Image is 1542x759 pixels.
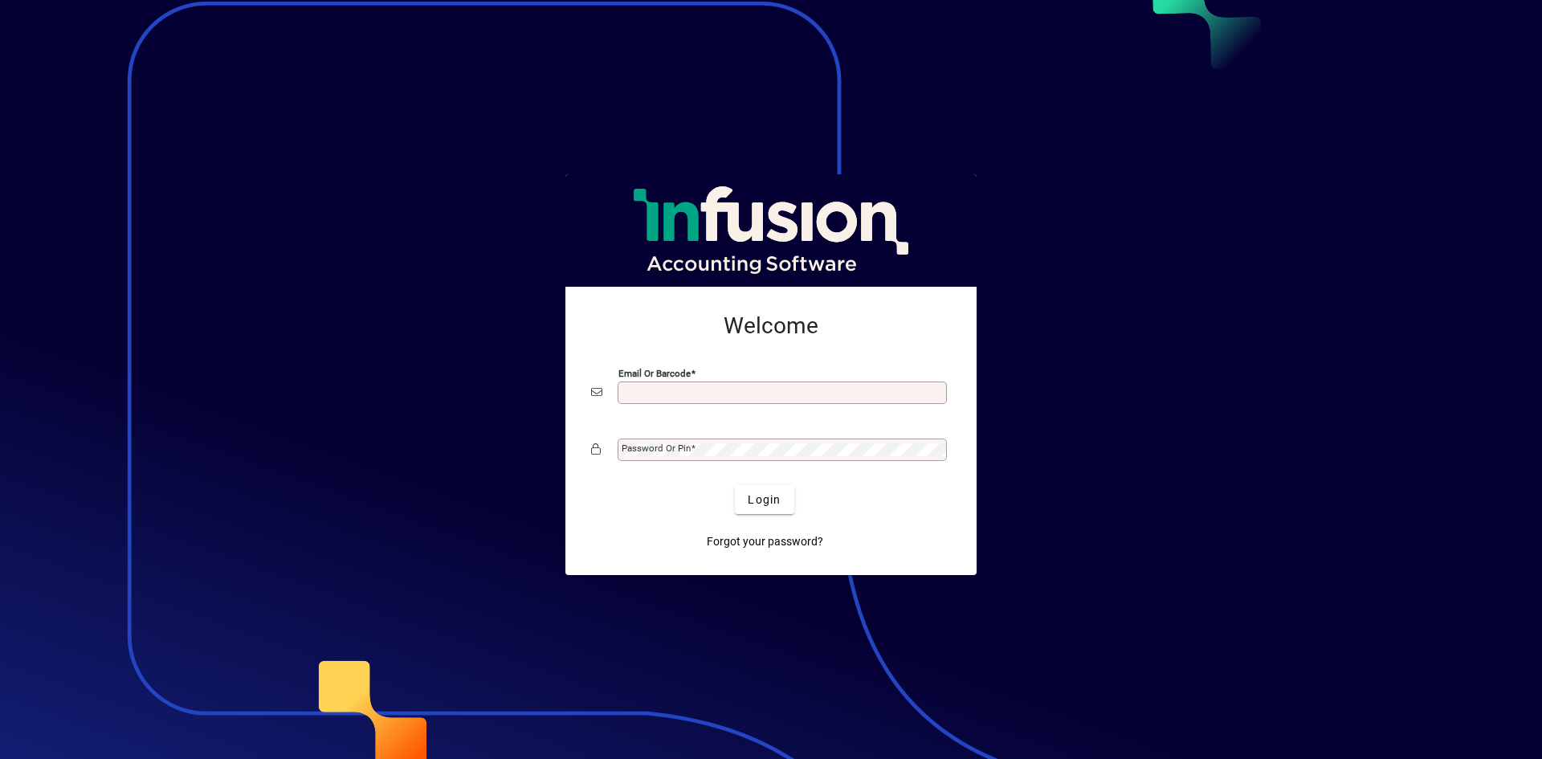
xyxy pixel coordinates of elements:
[735,485,793,514] button: Login
[622,443,691,454] mat-label: Password or Pin
[618,368,691,379] mat-label: Email or Barcode
[748,492,781,508] span: Login
[707,533,823,550] span: Forgot your password?
[591,312,951,340] h2: Welcome
[700,527,830,556] a: Forgot your password?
